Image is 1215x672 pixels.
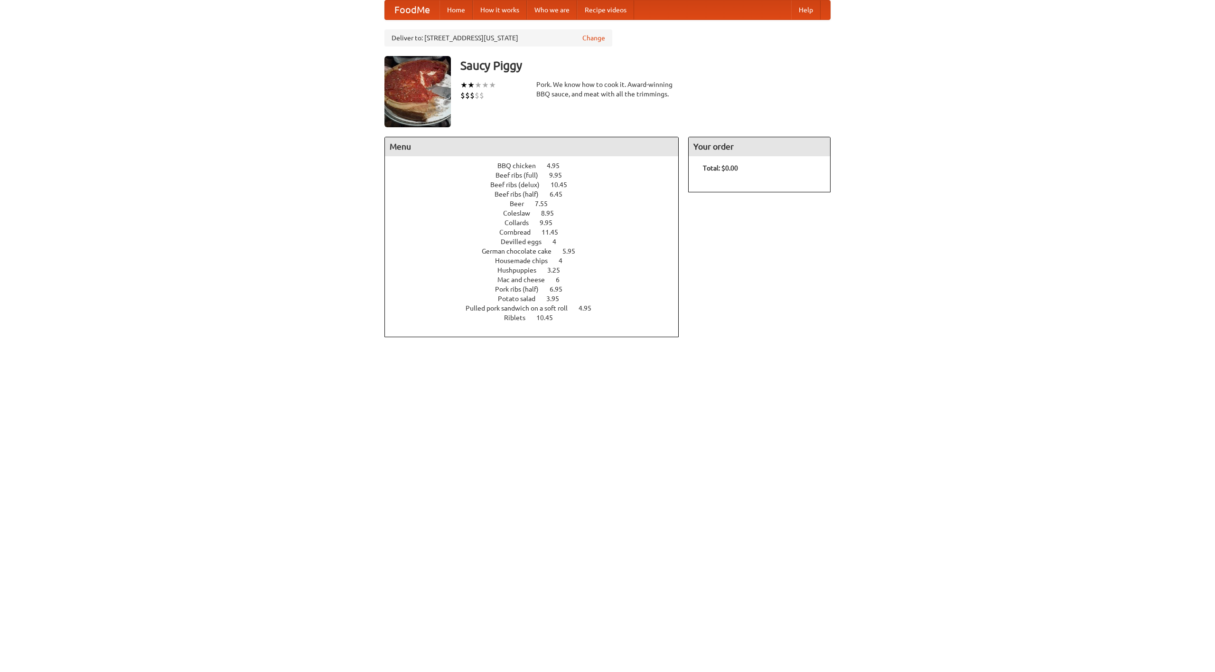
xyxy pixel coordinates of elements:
span: Mac and cheese [497,276,554,284]
a: Pork ribs (half) 6.95 [495,285,580,293]
span: 9.95 [549,171,571,179]
a: How it works [473,0,527,19]
a: FoodMe [385,0,439,19]
span: 3.95 [546,295,569,303]
span: 3.25 [547,266,570,274]
li: $ [465,90,470,101]
span: 10.45 [536,314,562,322]
span: Housemade chips [495,257,557,265]
li: $ [460,90,465,101]
span: Beef ribs (half) [495,190,548,198]
span: 8.95 [541,209,563,217]
a: Home [439,0,473,19]
span: 10.45 [551,181,577,189]
div: Pork. We know how to cook it. Award-winning BBQ sauce, and meat with all the trimmings. [536,80,679,99]
span: Hushpuppies [497,266,546,274]
span: Coleslaw [503,209,540,217]
a: Devilled eggs 4 [501,238,574,246]
a: Beer 7.55 [510,200,565,208]
li: $ [475,90,479,101]
span: Collards [505,219,538,227]
h3: Saucy Piggy [460,56,831,75]
h4: Menu [385,137,678,156]
span: German chocolate cake [482,247,561,255]
span: 5.95 [562,247,585,255]
span: Beef ribs (full) [495,171,548,179]
li: ★ [467,80,475,90]
span: Riblets [504,314,535,322]
span: 9.95 [540,219,562,227]
li: $ [470,90,475,101]
a: Beef ribs (full) 9.95 [495,171,579,179]
a: Housemade chips 4 [495,257,580,265]
span: 7.55 [535,200,557,208]
a: Hushpuppies 3.25 [497,266,578,274]
a: German chocolate cake 5.95 [482,247,593,255]
li: $ [479,90,484,101]
a: Potato salad 3.95 [498,295,577,303]
a: Beef ribs (delux) 10.45 [490,181,585,189]
span: Pork ribs (half) [495,285,548,293]
img: angular.jpg [384,56,451,127]
h4: Your order [689,137,830,156]
span: Beef ribs (delux) [490,181,549,189]
span: Cornbread [499,228,540,236]
span: 4.95 [579,304,601,312]
a: Beef ribs (half) 6.45 [495,190,580,198]
span: Beer [510,200,533,208]
li: ★ [482,80,489,90]
li: ★ [489,80,496,90]
a: Pulled pork sandwich on a soft roll 4.95 [466,304,609,312]
span: Devilled eggs [501,238,551,246]
a: Cornbread 11.45 [499,228,576,236]
span: 6 [556,276,569,284]
a: Collards 9.95 [505,219,570,227]
span: 6.45 [550,190,572,198]
a: Riblets 10.45 [504,314,570,322]
a: Coleslaw 8.95 [503,209,571,217]
a: Who we are [527,0,577,19]
div: Deliver to: [STREET_ADDRESS][US_STATE] [384,29,612,47]
span: 4 [559,257,572,265]
li: ★ [475,80,482,90]
span: 6.95 [550,285,572,293]
span: Pulled pork sandwich on a soft roll [466,304,577,312]
a: Recipe videos [577,0,634,19]
span: Potato salad [498,295,545,303]
span: BBQ chicken [497,162,545,170]
span: 11.45 [542,228,568,236]
b: Total: $0.00 [703,164,738,172]
a: Change [582,33,605,43]
a: Help [791,0,821,19]
a: Mac and cheese 6 [497,276,577,284]
a: BBQ chicken 4.95 [497,162,577,170]
span: 4.95 [547,162,569,170]
span: 4 [552,238,566,246]
li: ★ [460,80,467,90]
